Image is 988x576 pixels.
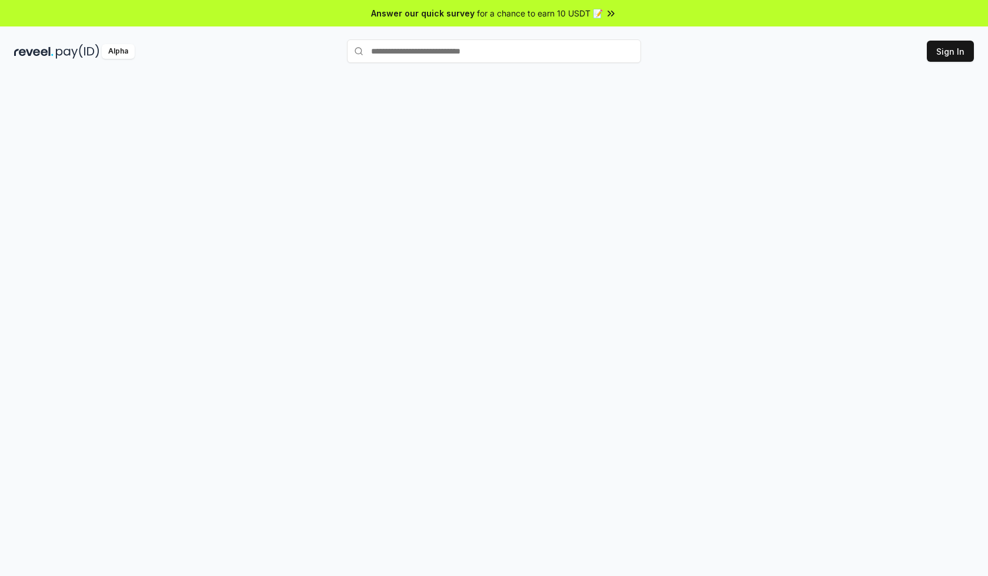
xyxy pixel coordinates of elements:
[927,41,974,62] button: Sign In
[14,44,54,59] img: reveel_dark
[371,7,475,19] span: Answer our quick survey
[56,44,99,59] img: pay_id
[477,7,603,19] span: for a chance to earn 10 USDT 📝
[102,44,135,59] div: Alpha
